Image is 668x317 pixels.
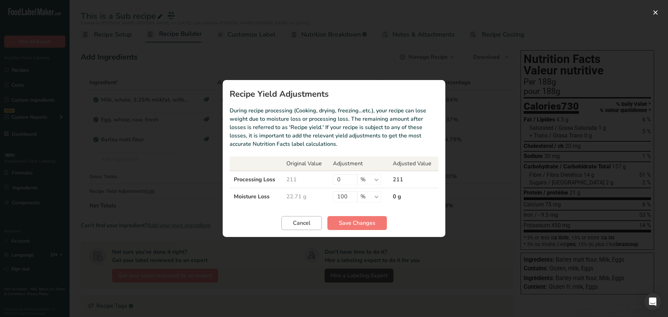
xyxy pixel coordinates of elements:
[389,157,438,171] th: Adjusted Value
[230,171,282,188] td: Processing Loss
[230,106,438,148] p: During recipe processing (Cooking, drying, freezing…etc.), your recipe can lose weight due to moi...
[339,219,375,227] span: Save Changes
[389,171,438,188] td: 211
[293,219,310,227] span: Cancel
[389,188,438,205] td: 0 g
[282,188,328,205] td: 22.71 g
[230,90,438,98] h1: Recipe Yield Adjustments
[282,171,328,188] td: 211
[282,157,328,171] th: Original Value
[281,216,322,230] button: Cancel
[644,293,661,310] div: Open Intercom Messenger
[329,157,389,171] th: Adjustment
[327,216,387,230] button: Save Changes
[230,188,282,205] td: Moisture Loss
